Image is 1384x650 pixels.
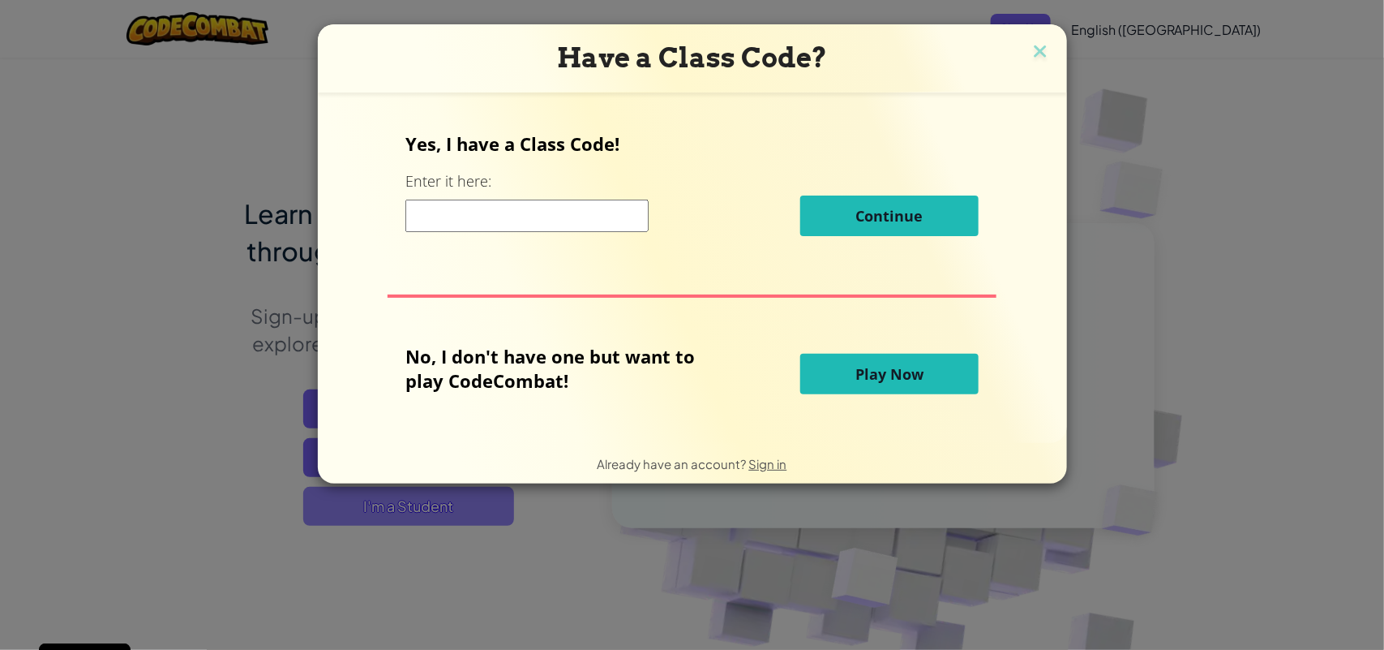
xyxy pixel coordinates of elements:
[800,354,979,394] button: Play Now
[405,171,491,192] label: Enter it here:
[855,364,923,384] span: Play Now
[800,196,979,236] button: Continue
[557,41,827,74] span: Have a Class Code?
[1030,41,1051,65] img: close icon
[856,206,923,226] span: Continue
[405,344,719,393] p: No, I don't have one but want to play CodeCombat!
[749,456,787,471] a: Sign in
[405,131,979,156] p: Yes, I have a Class Code!
[598,456,749,471] span: Already have an account?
